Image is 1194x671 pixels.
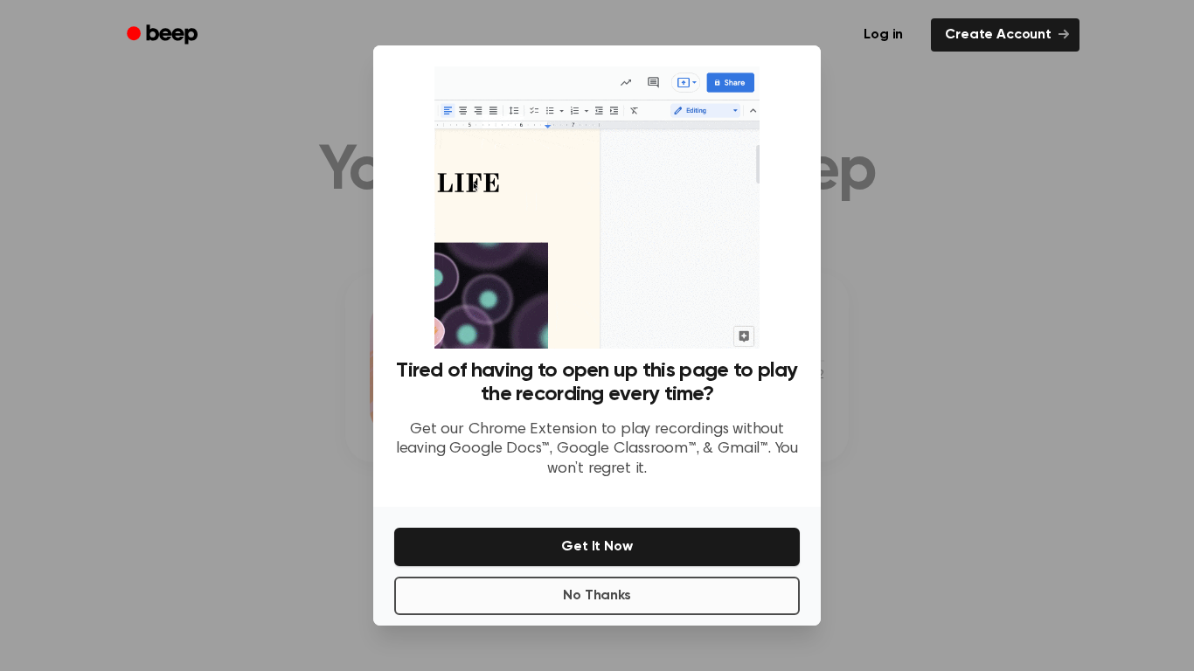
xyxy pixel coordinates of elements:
[434,66,759,349] img: Beep extension in action
[394,528,800,566] button: Get It Now
[394,577,800,615] button: No Thanks
[931,18,1079,52] a: Create Account
[846,15,920,55] a: Log in
[394,359,800,406] h3: Tired of having to open up this page to play the recording every time?
[115,18,213,52] a: Beep
[394,420,800,480] p: Get our Chrome Extension to play recordings without leaving Google Docs™, Google Classroom™, & Gm...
